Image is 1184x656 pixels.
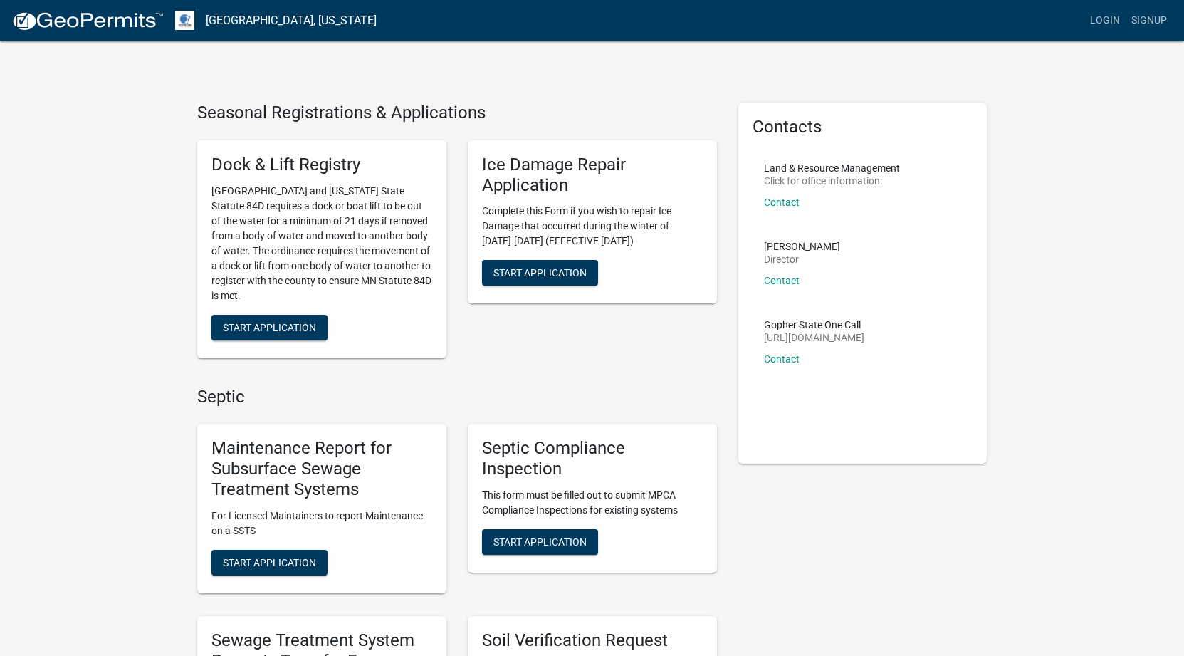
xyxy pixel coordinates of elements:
[223,321,316,333] span: Start Application
[206,9,377,33] a: [GEOGRAPHIC_DATA], [US_STATE]
[1084,7,1126,34] a: Login
[764,241,840,251] p: [PERSON_NAME]
[764,254,840,264] p: Director
[211,155,432,175] h5: Dock & Lift Registry
[482,204,703,249] p: Complete this Form if you wish to repair Ice Damage that occurred during the winter of [DATE]-[DA...
[482,488,703,518] p: This form must be filled out to submit MPCA Compliance Inspections for existing systems
[211,550,328,576] button: Start Application
[197,387,717,407] h4: Septic
[764,275,800,286] a: Contact
[764,333,864,343] p: [URL][DOMAIN_NAME]
[482,438,703,479] h5: Septic Compliance Inspection
[175,11,194,30] img: Otter Tail County, Minnesota
[764,320,864,330] p: Gopher State One Call
[493,267,587,278] span: Start Application
[753,117,973,137] h5: Contacts
[197,103,717,123] h4: Seasonal Registrations & Applications
[764,163,900,173] p: Land & Resource Management
[764,197,800,208] a: Contact
[493,536,587,547] span: Start Application
[482,260,598,286] button: Start Application
[211,315,328,340] button: Start Application
[482,630,703,651] h5: Soil Verification Request
[1126,7,1173,34] a: Signup
[211,184,432,303] p: [GEOGRAPHIC_DATA] and [US_STATE] State Statute 84D requires a dock or boat lift to be out of the ...
[223,556,316,568] span: Start Application
[482,529,598,555] button: Start Application
[764,176,900,186] p: Click for office information:
[482,155,703,196] h5: Ice Damage Repair Application
[211,509,432,538] p: For Licensed Maintainers to report Maintenance on a SSTS
[211,438,432,499] h5: Maintenance Report for Subsurface Sewage Treatment Systems
[764,353,800,365] a: Contact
